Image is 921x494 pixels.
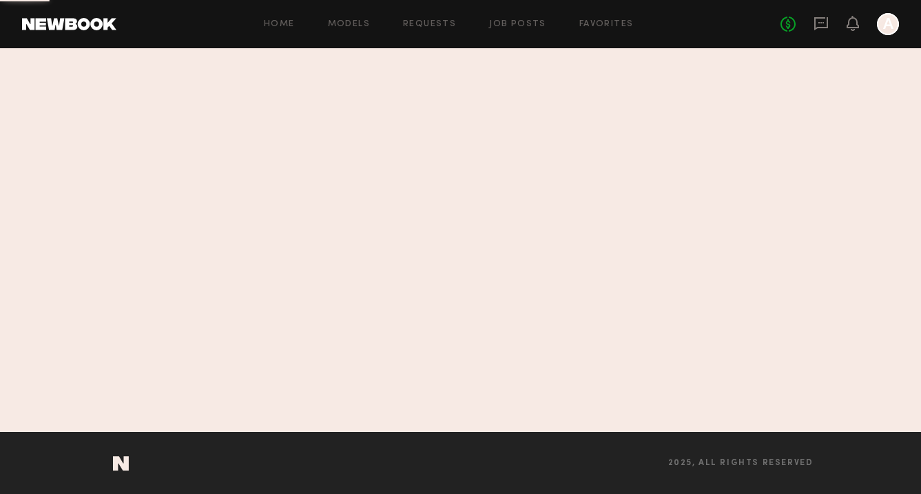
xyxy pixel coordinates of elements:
[403,20,456,29] a: Requests
[877,13,899,35] a: A
[489,20,546,29] a: Job Posts
[328,20,370,29] a: Models
[579,20,634,29] a: Favorites
[668,459,814,468] span: 2025, all rights reserved
[264,20,295,29] a: Home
